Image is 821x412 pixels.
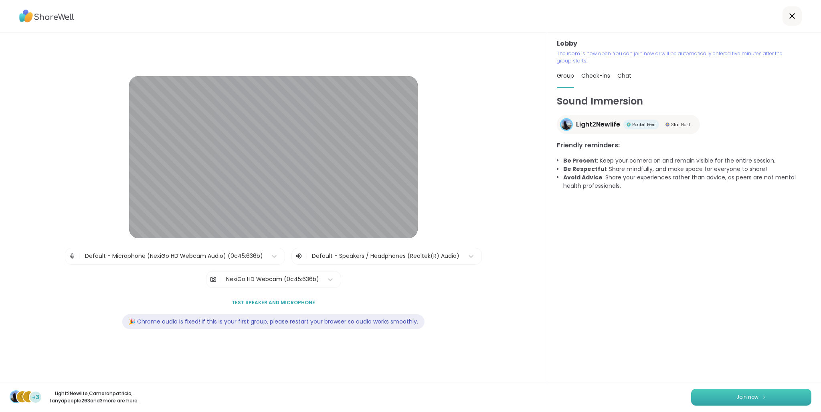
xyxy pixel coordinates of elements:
[561,119,572,130] img: Light2Newlife
[210,271,217,287] img: Camera
[563,173,811,190] li: : Share your experiences rather than advice, as peers are not mental health professionals.
[576,120,620,129] span: Light2Newlife
[665,123,669,127] img: Star Host
[632,122,656,128] span: Rocket Peer
[563,173,603,181] b: Avoid Advice
[27,392,31,402] span: t
[20,392,25,402] span: C
[32,393,39,402] span: +3
[79,248,81,264] span: |
[49,390,139,404] p: Light2Newlife , Cameronpatricia , tanyapeople263 and 3 more are here.
[736,394,758,401] span: Join now
[581,72,610,80] span: Check-ins
[627,123,631,127] img: Rocket Peer
[557,50,811,64] p: The room is now open. You can join now or will be automatically entered five minutes after the gr...
[617,72,631,80] span: Chat
[85,252,263,260] div: Default - Microphone (NexiGo HD Webcam Audio) (0c45:636b)
[557,39,811,48] h3: Lobby
[557,94,811,109] h1: Sound Immersion
[671,122,690,128] span: Star Host
[563,157,811,165] li: : Keep your camera on and remain visible for the entire session.
[557,115,700,134] a: Light2NewlifeLight2NewlifeRocket PeerRocket PeerStar HostStar Host
[762,395,766,399] img: ShareWell Logomark
[226,275,319,283] div: NexiGo HD Webcam (0c45:636b)
[229,294,318,311] button: Test speaker and microphone
[19,7,74,25] img: ShareWell Logo
[563,157,597,165] b: Be Present
[232,299,315,306] span: Test speaker and microphone
[122,314,425,329] div: 🎉 Chrome audio is fixed! If this is your first group, please restart your browser so audio works ...
[69,248,76,264] img: Microphone
[10,391,22,402] img: Light2Newlife
[557,72,574,80] span: Group
[557,141,811,150] h3: Friendly reminders:
[220,271,222,287] span: |
[563,165,811,173] li: : Share mindfully, and make space for everyone to share!
[563,165,606,173] b: Be Respectful
[306,251,308,261] span: |
[691,389,811,406] button: Join now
